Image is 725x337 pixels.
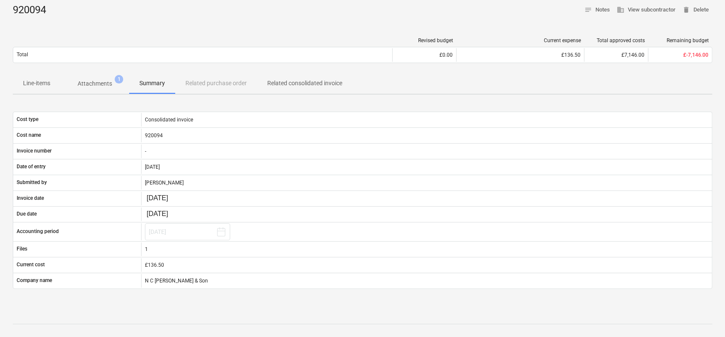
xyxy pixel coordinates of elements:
div: Consolidated invoice [141,113,712,127]
div: Remaining budget [652,37,709,43]
div: £7,146.00 [584,48,648,62]
span: notes [584,6,592,14]
p: Current cost [17,261,45,268]
p: Cost name [17,132,41,139]
span: £-7,146.00 [683,52,708,58]
div: Current expense [460,37,581,43]
div: Revised budget [396,37,453,43]
div: N C [PERSON_NAME] & Son [141,274,712,288]
p: Files [17,245,27,253]
div: £136.50 [460,52,581,58]
div: 920094 [13,3,53,17]
iframe: Chat Widget [682,296,725,337]
div: Total approved costs [588,37,645,43]
div: £0.00 [392,48,456,62]
p: Invoice number [17,147,52,155]
span: Notes [584,5,610,15]
span: business [617,6,624,14]
button: Delete [679,3,712,17]
div: 1 [141,242,712,256]
span: Delete [682,5,709,15]
p: Line-items [23,79,50,88]
div: [PERSON_NAME] [141,176,712,190]
span: delete [682,6,690,14]
p: Date of entry [17,163,46,170]
p: Attachments [78,79,112,88]
span: 1 [115,75,123,84]
p: Submitted by [17,179,47,186]
p: Summary [139,79,165,88]
div: - [141,144,712,158]
p: Due date [17,210,37,218]
p: Cost type [17,116,38,123]
button: View subcontractor [613,3,679,17]
p: Related consolidated invoice [267,79,342,88]
p: Accounting period [17,228,59,235]
input: Change [145,193,185,205]
p: Invoice date [17,195,44,202]
p: Total [17,51,28,58]
div: £136.50 [145,262,708,268]
div: 920094 [141,129,712,142]
p: Company name [17,277,52,284]
button: Notes [581,3,613,17]
span: View subcontractor [617,5,676,15]
div: [DATE] [141,160,712,174]
button: [DATE] [145,223,230,240]
input: Change [145,208,185,220]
